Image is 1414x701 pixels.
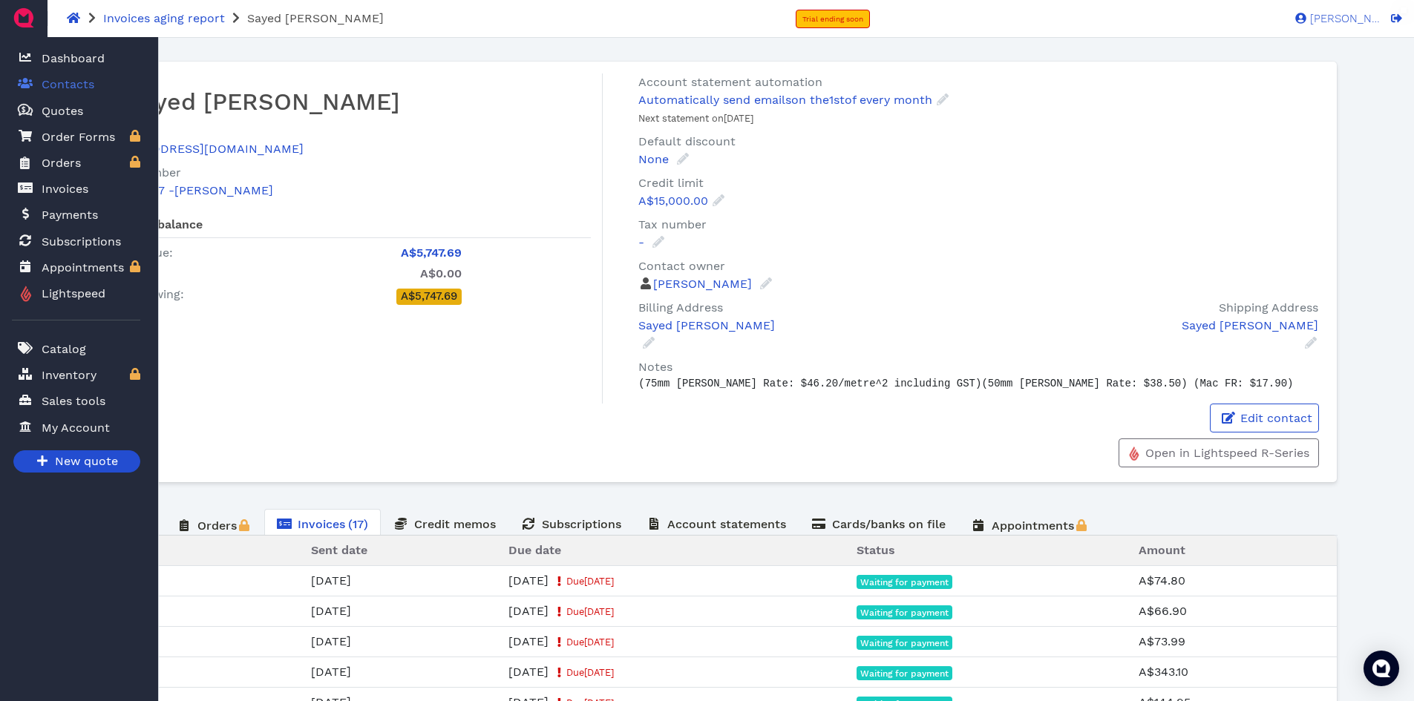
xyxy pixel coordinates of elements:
span: Due [566,576,614,587]
span: [DATE] [508,573,549,588]
span: [PERSON_NAME] [1306,13,1381,24]
a: Subscriptions [12,226,140,257]
a: Catalog [12,334,140,364]
pre: (75mm [PERSON_NAME] Rate: $46.20/metre^2 including GST)(50mm [PERSON_NAME] Rate: $38.50) (Mac FR:... [638,376,1324,392]
a: None [638,152,690,166]
span: Notes [638,360,672,374]
span: A$73.99 [1139,634,1185,648]
span: ( 17 ) [348,517,368,531]
span: A$15,000.00 [638,194,708,208]
span: [DATE] [311,634,351,648]
span: Next statement on [638,113,753,124]
img: lightspeed_flame_logo.png [19,285,33,303]
span: on the 1st of every month [638,93,932,107]
a: Quotes [12,96,140,126]
span: Due date [508,543,561,557]
img: QuoteM_icon_flat.png [12,6,36,30]
span: Sales tools [42,392,105,410]
span: [DATE] [311,604,351,618]
span: Order Forms [42,128,115,146]
a: Orders [164,509,264,542]
span: Lightspeed [36,285,105,303]
span: Account statement automation [638,75,822,89]
a: Payments [12,200,140,230]
a: 0438377507 -[PERSON_NAME] [96,183,273,197]
a: My Account [12,412,140,443]
span: Automatically send emails [638,93,791,107]
a: [PERSON_NAME] [653,277,773,291]
span: My Account [42,419,110,437]
span: [DATE] [508,634,549,648]
a: Open in Lightspeed R-Series [1119,438,1319,467]
span: Waiting for payment [860,639,949,648]
span: Sent date [311,543,367,557]
span: Due [566,606,614,617]
span: Subscriptions [542,517,621,531]
a: Orders [12,148,140,179]
a: Contacts [12,69,140,99]
a: Subscriptions [508,509,634,538]
span: Contacts [42,76,94,93]
a: Lightspeed [13,278,140,309]
span: Waiting for payment [860,608,949,617]
span: Orders [197,519,237,533]
span: [DATE] [584,576,614,587]
a: A$15,000.00 [638,194,726,208]
a: Cards/banks on file [799,509,958,538]
span: Orders [42,154,81,172]
span: Due [566,667,614,678]
span: [DATE] [311,573,351,588]
span: Amount [1139,543,1185,557]
a: Invoices aging report [103,11,225,25]
tspan: $ [22,105,26,113]
span: Shipping Address [1219,300,1318,315]
span: None [638,152,669,166]
a: Sales tools [12,386,140,416]
div: Sayed [PERSON_NAME] [992,317,1318,335]
span: New quote [53,452,118,471]
span: Waiting for payment [860,578,949,587]
a: Inventory [12,360,140,390]
a: Sayed [PERSON_NAME] [992,317,1318,350]
span: Status [857,543,895,557]
span: [DATE] [508,665,549,679]
span: Credit limit [638,176,704,190]
h6: Customer balance [96,217,591,238]
span: Waiting for payment [860,669,949,678]
span: Default discount [638,134,736,148]
span: [DATE] [584,606,614,617]
span: Quotes [42,102,83,120]
a: - [638,235,666,249]
a: Automatically send emailson the1stof every month [638,91,1324,109]
a: New quote [13,450,140,473]
span: Subscriptions [42,233,121,251]
a: Edit contact [1210,404,1319,432]
span: [DATE] [311,665,351,679]
span: Trial ending soon [802,15,863,23]
span: A$5,747.69 [401,246,462,260]
h2: Sayed [PERSON_NAME] [96,85,591,116]
a: Sayed [PERSON_NAME] [638,317,970,350]
span: Inventory [42,366,96,384]
a: [EMAIL_ADDRESS][DOMAIN_NAME] [96,142,304,156]
a: Credit memos [381,509,508,538]
a: Trial ending soon [796,10,870,28]
a: Invoices [12,174,140,204]
a: Dashboard [12,43,140,73]
span: Dashboard [42,50,105,68]
span: [DATE] [724,113,753,124]
span: Due [566,636,614,648]
span: Invoices [42,180,88,198]
span: Appointments [992,519,1074,533]
a: Order Forms [12,122,140,152]
span: A$5,747.69 [401,289,457,303]
span: Invoices [298,517,345,531]
a: [PERSON_NAME] [1288,11,1381,24]
a: Invoices(17) [264,509,381,538]
span: [DATE] [508,604,549,618]
span: [DATE] [584,636,614,648]
span: A$66.90 [1139,604,1187,618]
div: Sayed [PERSON_NAME] [638,317,970,335]
span: Edit contact [1238,411,1312,425]
span: [DATE] [584,667,614,678]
